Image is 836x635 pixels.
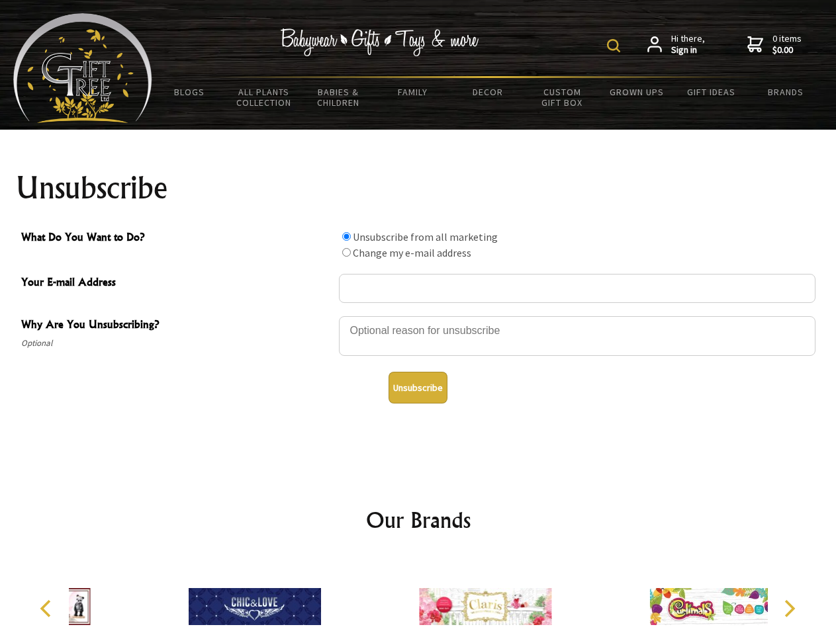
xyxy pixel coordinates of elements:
button: Previous [33,594,62,623]
img: Babywear - Gifts - Toys & more [281,28,479,56]
a: Grown Ups [599,78,674,106]
h1: Unsubscribe [16,172,821,204]
strong: $0.00 [772,44,802,56]
span: Your E-mail Address [21,274,332,293]
a: Decor [450,78,525,106]
a: Brands [749,78,823,106]
span: What Do You Want to Do? [21,229,332,248]
span: Optional [21,335,332,351]
label: Unsubscribe from all marketing [353,230,498,243]
a: All Plants Collection [227,78,302,116]
span: Why Are You Unsubscribing? [21,316,332,335]
input: What Do You Want to Do? [342,232,351,241]
span: 0 items [772,32,802,56]
a: Babies & Children [301,78,376,116]
button: Next [774,594,804,623]
a: Family [376,78,451,106]
label: Change my e-mail address [353,246,471,259]
textarea: Why Are You Unsubscribing? [339,316,815,356]
a: Hi there,Sign in [647,33,705,56]
strong: Sign in [671,44,705,56]
button: Unsubscribe [389,372,447,403]
img: product search [607,39,620,52]
input: What Do You Want to Do? [342,248,351,257]
a: Custom Gift Box [525,78,600,116]
input: Your E-mail Address [339,274,815,303]
span: Hi there, [671,33,705,56]
a: BLOGS [152,78,227,106]
img: Babyware - Gifts - Toys and more... [13,13,152,123]
h2: Our Brands [26,504,810,536]
a: 0 items$0.00 [747,33,802,56]
a: Gift Ideas [674,78,749,106]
